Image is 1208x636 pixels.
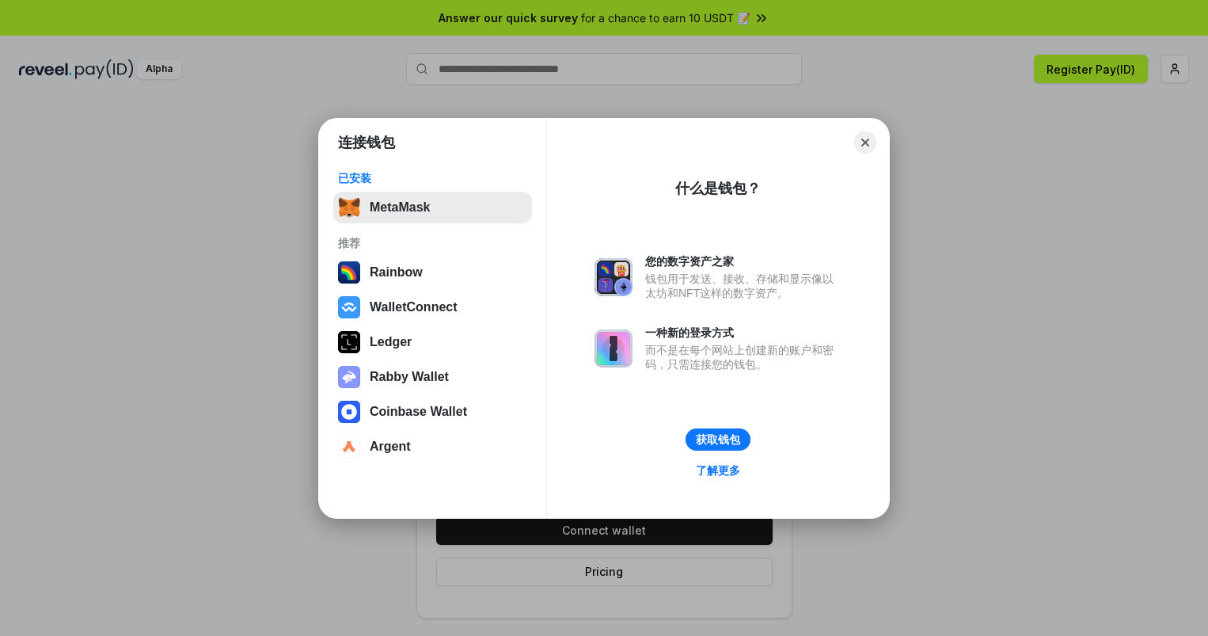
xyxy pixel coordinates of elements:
button: Rainbow [333,257,532,288]
button: WalletConnect [333,291,532,323]
img: svg+xml,%3Csvg%20xmlns%3D%22http%3A%2F%2Fwww.w3.org%2F2000%2Fsvg%22%20fill%3D%22none%22%20viewBox... [338,366,360,388]
div: 您的数字资产之家 [645,254,841,268]
div: 已安装 [338,171,527,185]
div: 推荐 [338,236,527,250]
div: Rainbow [370,265,423,280]
button: Ledger [333,326,532,358]
img: svg+xml,%3Csvg%20fill%3D%22none%22%20height%3D%2233%22%20viewBox%3D%220%200%2035%2033%22%20width%... [338,196,360,219]
img: svg+xml,%3Csvg%20width%3D%2228%22%20height%3D%2228%22%20viewBox%3D%220%200%2028%2028%22%20fill%3D... [338,401,360,423]
div: Coinbase Wallet [370,405,467,419]
img: svg+xml,%3Csvg%20width%3D%22120%22%20height%3D%22120%22%20viewBox%3D%220%200%20120%20120%22%20fil... [338,261,360,284]
img: svg+xml,%3Csvg%20width%3D%2228%22%20height%3D%2228%22%20viewBox%3D%220%200%2028%2028%22%20fill%3D... [338,296,360,318]
img: svg+xml,%3Csvg%20xmlns%3D%22http%3A%2F%2Fwww.w3.org%2F2000%2Fsvg%22%20fill%3D%22none%22%20viewBox... [595,258,632,296]
button: Argent [333,431,532,463]
div: 一种新的登录方式 [645,326,841,340]
img: svg+xml,%3Csvg%20xmlns%3D%22http%3A%2F%2Fwww.w3.org%2F2000%2Fsvg%22%20fill%3D%22none%22%20viewBox... [595,329,632,368]
img: svg+xml,%3Csvg%20width%3D%2228%22%20height%3D%2228%22%20viewBox%3D%220%200%2028%2028%22%20fill%3D... [338,436,360,458]
a: 了解更多 [686,460,750,481]
div: MetaMask [370,200,430,215]
div: 什么是钱包？ [675,179,761,198]
img: svg+xml,%3Csvg%20xmlns%3D%22http%3A%2F%2Fwww.w3.org%2F2000%2Fsvg%22%20width%3D%2228%22%20height%3... [338,331,360,353]
div: Rabby Wallet [370,370,449,384]
div: Ledger [370,335,412,349]
button: Close [854,131,876,154]
div: WalletConnect [370,300,458,314]
div: Argent [370,440,411,454]
button: Rabby Wallet [333,361,532,393]
div: 钱包用于发送、接收、存储和显示像以太坊和NFT这样的数字资产。 [645,272,841,300]
button: Coinbase Wallet [333,396,532,428]
div: 获取钱包 [696,432,740,447]
div: 而不是在每个网站上创建新的账户和密码，只需连接您的钱包。 [645,343,841,371]
button: MetaMask [333,192,532,223]
h1: 连接钱包 [338,133,395,152]
button: 获取钱包 [686,428,750,451]
div: 了解更多 [696,463,740,478]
